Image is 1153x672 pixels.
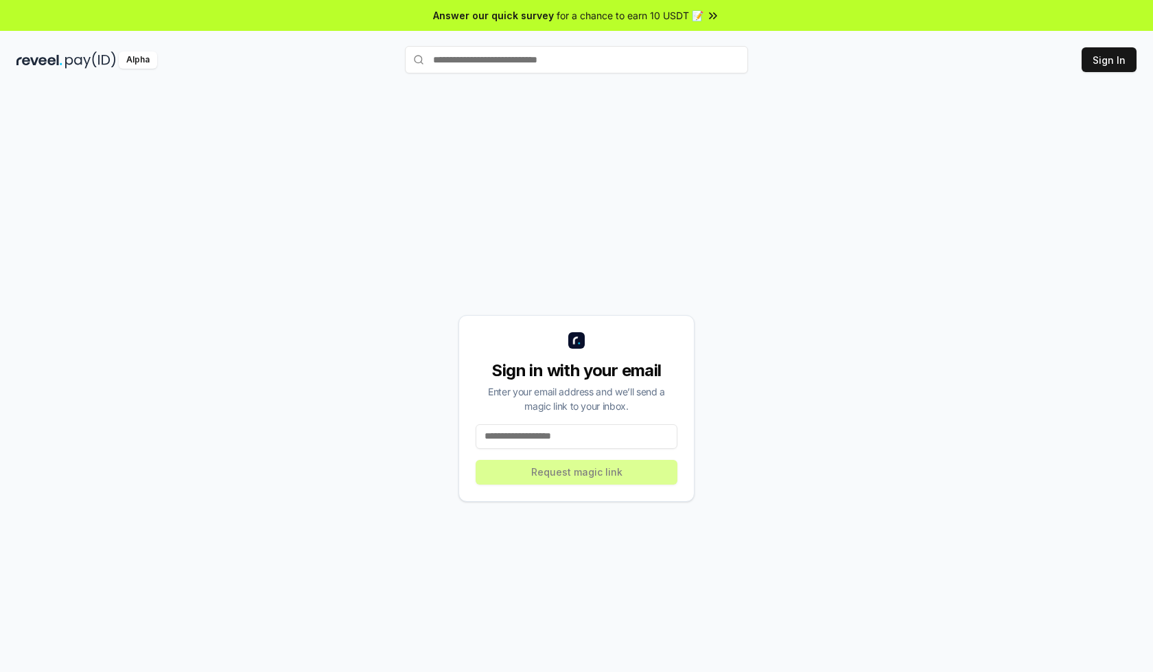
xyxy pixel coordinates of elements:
[119,51,157,69] div: Alpha
[557,8,703,23] span: for a chance to earn 10 USDT 📝
[568,332,585,349] img: logo_small
[433,8,554,23] span: Answer our quick survey
[476,360,677,382] div: Sign in with your email
[476,384,677,413] div: Enter your email address and we’ll send a magic link to your inbox.
[65,51,116,69] img: pay_id
[1082,47,1137,72] button: Sign In
[16,51,62,69] img: reveel_dark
